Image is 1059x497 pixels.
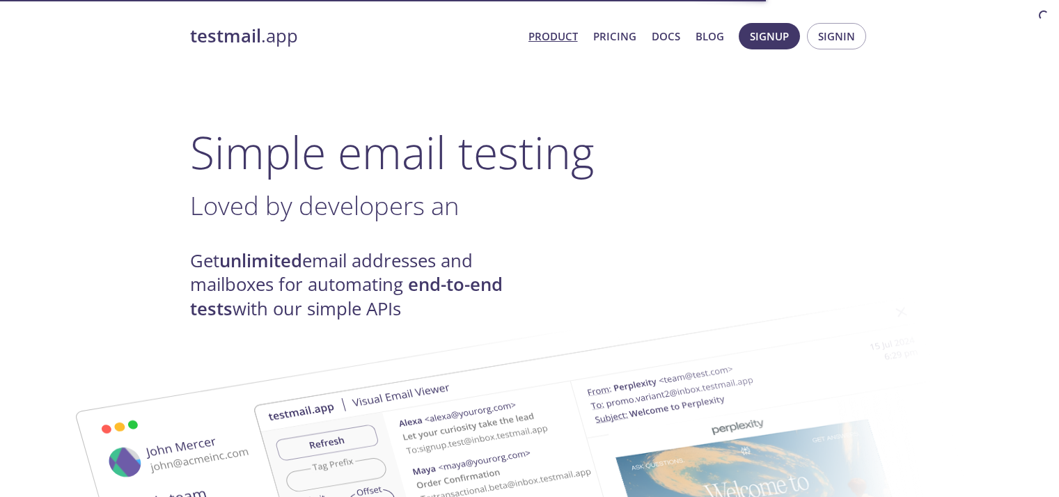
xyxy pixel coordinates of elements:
span: Signin [818,27,855,45]
strong: testmail [190,24,261,48]
a: Pricing [593,27,636,45]
h4: Get email addresses and mailboxes for automating with our simple APIs [190,249,530,321]
button: Signup [739,23,800,49]
a: Blog [696,27,724,45]
a: Product [528,27,578,45]
h1: Simple email testing [190,125,870,179]
span: Loved by developers an [190,188,459,223]
a: testmail.app [190,24,517,48]
strong: unlimited [219,248,302,273]
a: Docs [652,27,680,45]
strong: end-to-end tests [190,272,503,320]
span: Signup [750,27,789,45]
button: Signin [807,23,866,49]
